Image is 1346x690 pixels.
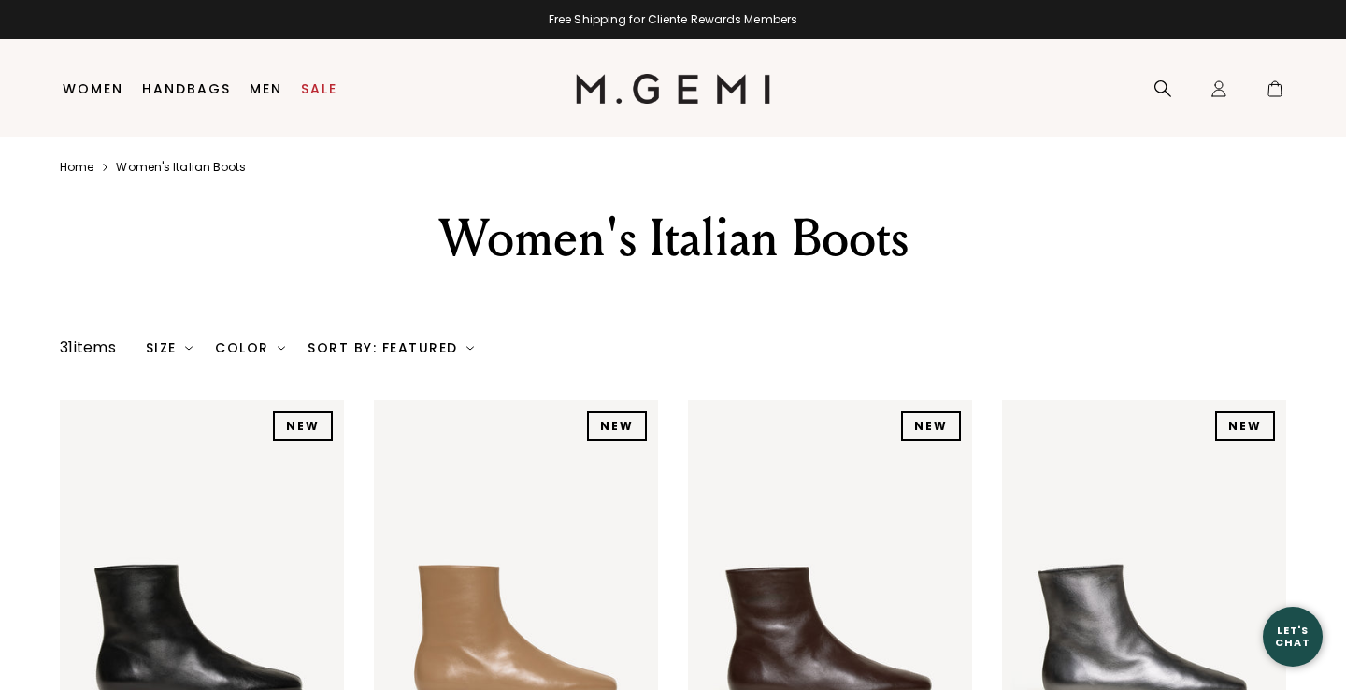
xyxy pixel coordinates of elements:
[142,81,231,96] a: Handbags
[146,340,193,355] div: Size
[63,81,123,96] a: Women
[587,411,647,441] div: NEW
[60,337,116,359] div: 31 items
[301,81,337,96] a: Sale
[116,160,246,175] a: Women's italian boots
[278,344,285,352] img: chevron-down.svg
[273,411,333,441] div: NEW
[1263,625,1323,648] div: Let's Chat
[901,411,961,441] div: NEW
[466,344,474,352] img: chevron-down.svg
[60,160,93,175] a: Home
[349,205,997,272] div: Women's Italian Boots
[576,74,771,104] img: M.Gemi
[250,81,282,96] a: Men
[185,344,193,352] img: chevron-down.svg
[308,340,474,355] div: Sort By: Featured
[215,340,285,355] div: Color
[1215,411,1275,441] div: NEW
